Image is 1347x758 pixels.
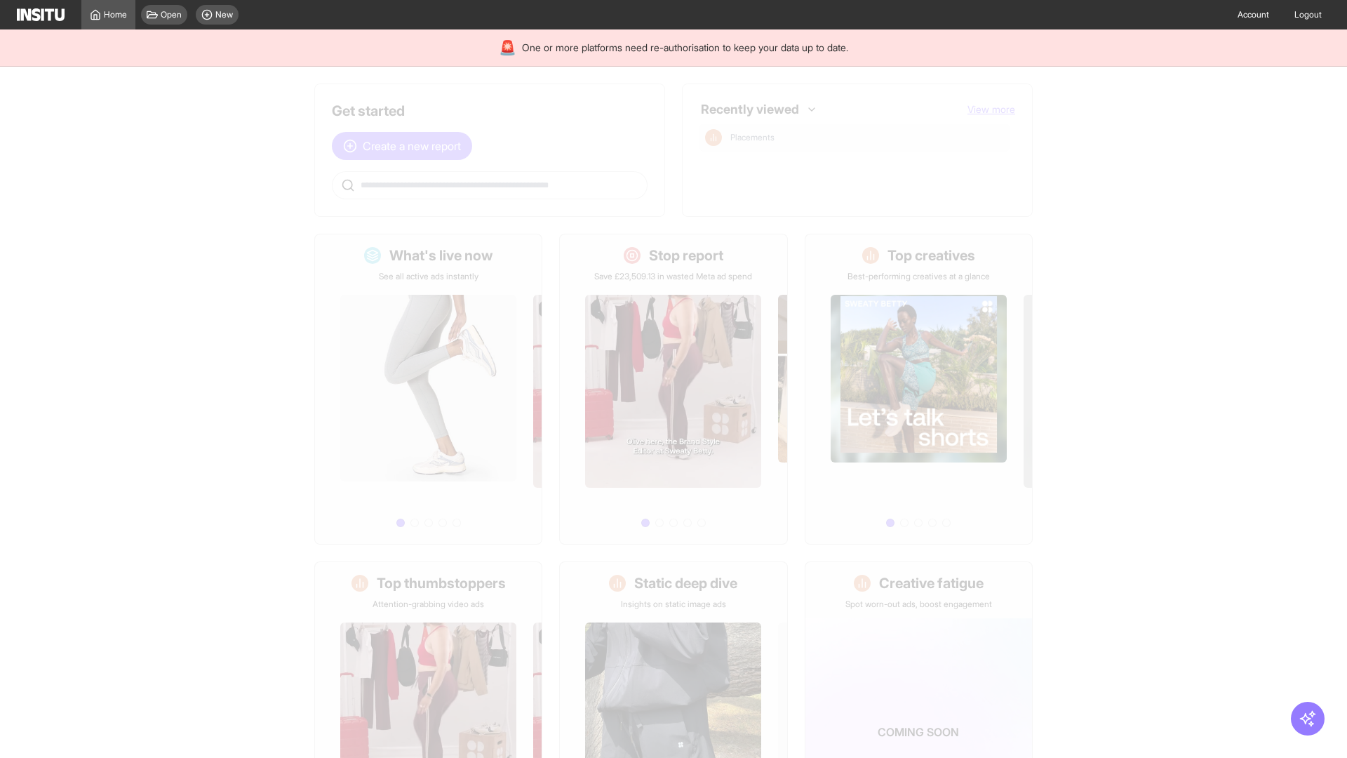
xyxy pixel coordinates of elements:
img: Logo [17,8,65,21]
span: Home [104,9,127,20]
span: New [215,9,233,20]
span: One or more platforms need re-authorisation to keep your data up to date. [522,41,848,55]
div: 🚨 [499,38,516,58]
span: Open [161,9,182,20]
